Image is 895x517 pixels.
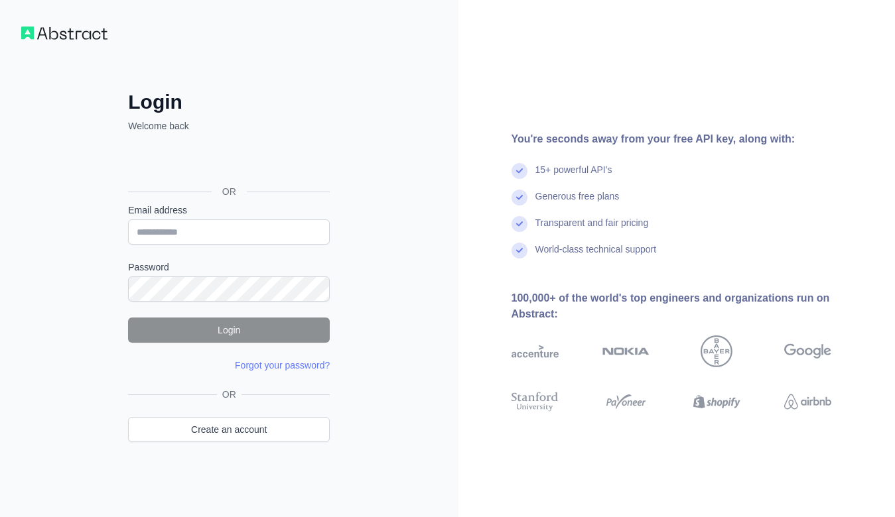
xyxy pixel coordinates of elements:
img: shopify [693,390,740,414]
label: Password [128,260,330,274]
label: Email address [128,203,330,217]
img: stanford university [512,390,559,414]
img: payoneer [602,390,650,414]
img: bayer [701,335,732,367]
iframe: ปุ่มลงชื่อเข้าใช้ด้วย Google [121,147,334,176]
div: You're seconds away from your free API key, along with: [512,131,874,147]
img: google [784,335,831,367]
img: Workflow [21,27,107,40]
a: Create an account [128,417,330,442]
img: airbnb [784,390,831,414]
img: accenture [512,335,559,367]
div: World-class technical support [535,243,657,269]
div: 100,000+ of the world's top engineers and organizations run on Abstract: [512,290,874,322]
h2: Login [128,90,330,114]
p: Welcome back [128,119,330,133]
a: Forgot your password? [235,360,330,371]
img: check mark [512,190,527,205]
img: check mark [512,216,527,232]
img: check mark [512,243,527,258]
span: OR [217,388,241,401]
button: Login [128,317,330,343]
span: OR [212,185,247,198]
div: Generous free plans [535,190,620,216]
img: nokia [602,335,650,367]
div: 15+ powerful API's [535,163,612,190]
img: check mark [512,163,527,179]
div: Transparent and fair pricing [535,216,649,243]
